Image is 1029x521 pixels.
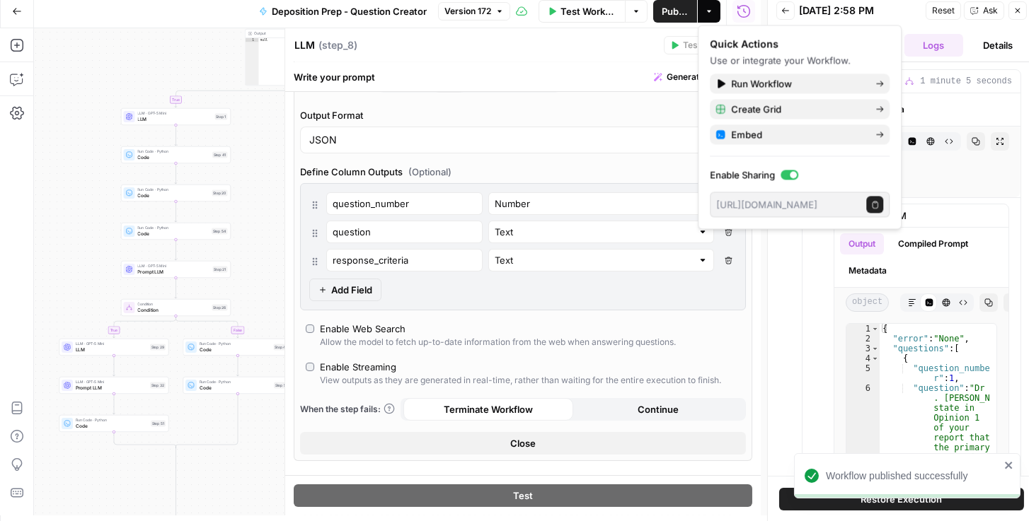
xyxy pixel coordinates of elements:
input: Enable StreamingView outputs as they are generated in real-time, rather than waiting for the enti... [306,363,314,371]
span: Prompt LLM [138,269,210,276]
span: Code [138,154,210,161]
div: Quick Actions [710,37,890,51]
g: Edge from step_1 to step_41 [175,125,177,146]
div: Step 29 [150,344,166,351]
div: 3 [846,344,880,353]
g: Edge from step_20 to step_54 [175,201,177,222]
span: LLM · GPT-5 Mini [138,264,210,269]
span: Generate with AI [667,71,734,83]
span: Condition [138,307,209,314]
label: Enable Sharing [710,168,890,182]
span: Terminate Workflow [444,402,533,416]
div: 2 [846,334,880,344]
span: Run Code · Python [200,380,271,385]
g: Edge from step_51 to step_26-conditional-end [114,432,176,448]
div: Run Code · PythonCodeStep 43 [183,339,293,356]
span: Publish [662,4,689,18]
g: Edge from step_26 to step_29 [113,316,176,338]
span: Run Code · Python [138,149,210,155]
div: Output [255,31,344,37]
div: Step 26 [212,305,228,311]
input: Text [495,225,692,239]
div: Step 52 [274,382,289,389]
span: LLM · GPT-5 Mini [76,341,147,347]
button: Restore Execution [779,488,1024,510]
span: LLM · GPT-5 Mini [76,380,147,385]
g: Edge from step_18 to step_1 [175,86,300,107]
g: Edge from step_29 to step_32 [113,356,115,376]
span: Toggle code folding, rows 4 through 8 [871,353,879,363]
div: Workflow published successfully [826,469,1000,483]
span: Deposition Prep - Question Creator [272,4,427,18]
span: Run Code · Python [138,187,209,193]
span: Test [683,39,701,52]
div: Outputnull [245,11,355,86]
span: Code [138,230,209,238]
span: Run Code · Python [200,341,271,347]
span: Run Workflow [731,76,864,90]
span: Restore Execution [861,492,943,506]
g: Edge from step_21 to step_26 [175,278,177,298]
div: LLM · GPT-5 MiniLLMStep 29 [59,339,169,356]
div: Allow the model to fetch up-to-date information from the web when answering questions. [320,336,676,349]
span: Use or integrate your Workflow. [710,54,851,66]
div: Write your prompt [285,62,761,91]
div: 5 [846,363,880,383]
span: LLM · GPT-5 Mini [138,111,212,117]
button: Close [300,432,746,455]
span: Run Code · Python [76,418,148,423]
span: Code [76,423,148,430]
g: Edge from step_32 to step_51 [113,394,115,414]
div: Enable Streaming [320,360,396,374]
span: Test [513,488,533,503]
div: LLM · GPT-5 MiniLLMStep 1 [121,108,231,125]
g: Edge from step_52 to step_26-conditional-end [176,394,238,448]
span: LLM [138,116,212,123]
span: 1 minute 5 seconds [920,75,1012,88]
input: Text [495,253,692,267]
button: Generate with AI [648,68,752,86]
div: LLM · GPT-5 MiniPrompt LLMStep 21 [121,261,231,278]
span: Ask [983,4,998,17]
span: ( step_8 ) [318,38,357,52]
input: Field Name [333,225,476,239]
span: (Optional) [408,165,452,179]
label: Define Column Outputs [300,165,746,179]
input: Number [495,197,692,211]
label: Output Format [300,108,746,122]
label: System Prompt [294,472,752,486]
span: Code [200,346,271,353]
span: Embed [731,127,864,141]
button: Version 172 [438,2,510,21]
button: Logs [904,34,963,57]
span: Continue [638,402,679,416]
div: LLM · GPT-5 MiniPrompt LLMStep 32 [59,377,169,394]
div: 1 [246,38,259,42]
input: Field Name [333,197,476,211]
button: Test [664,36,707,54]
span: Reset [932,4,955,17]
div: Enable Web Search [320,322,406,336]
span: Run Code · Python [138,226,209,231]
div: 1 [846,324,880,334]
div: Step 20 [212,190,228,197]
button: Details [969,34,1028,57]
span: Prompt LLM [76,385,147,392]
button: Continue [573,398,743,421]
div: Run Code · PythonCodeStep 52 [183,377,293,394]
button: Compiled Prompt [890,233,977,254]
div: Step 32 [150,382,166,389]
input: Field Name [333,253,476,267]
div: Run Code · PythonCodeStep 54 [121,223,231,240]
g: Edge from step_43 to step_52 [237,356,239,376]
input: JSON [309,133,720,147]
button: 1 minute 5 seconds [803,70,1021,93]
span: Add Field [331,283,372,297]
span: When the step fails: [300,403,395,416]
div: Run Code · PythonCodeStep 20 [121,185,231,201]
div: Step 21 [213,267,228,273]
div: ConditionConditionStep 26 [121,299,231,316]
button: Ask [964,1,1004,20]
span: Toggle code folding, rows 3 through 14 [871,344,879,353]
div: Run Code · PythonCodeStep 41 [121,146,231,163]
